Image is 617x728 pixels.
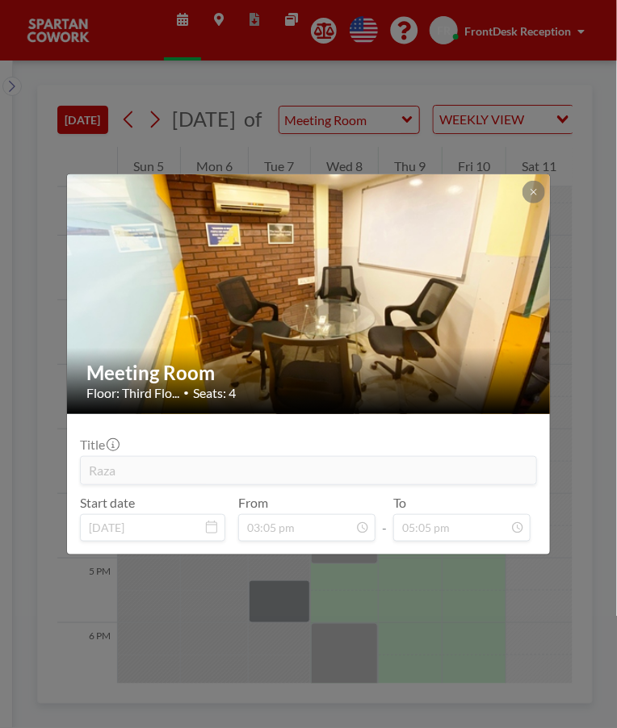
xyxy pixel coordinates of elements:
[67,112,552,475] img: 537.jpg
[238,495,268,511] label: From
[80,495,135,511] label: Start date
[193,385,236,401] span: Seats: 4
[80,437,118,453] label: Title
[183,387,189,399] span: •
[393,495,406,511] label: To
[86,385,179,401] span: Floor: Third Flo...
[382,500,387,536] span: -
[81,457,536,484] input: (No title)
[86,361,532,385] h2: Meeting Room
